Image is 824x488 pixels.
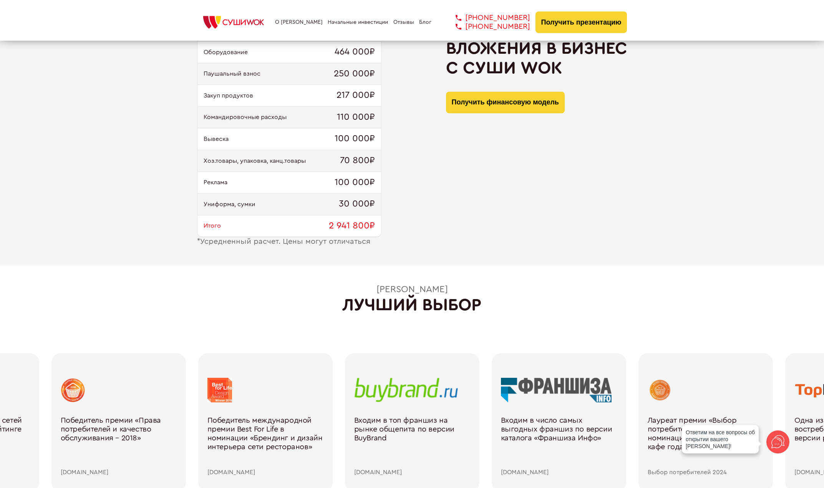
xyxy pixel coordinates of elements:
span: Паушальный взнос [204,70,260,77]
a: О [PERSON_NAME] [275,19,323,25]
button: Получить финансовую модель [446,92,565,113]
div: Входим в число самых выгодных франшиз по версии каталога «Франшиза Инфо» [501,416,617,469]
div: Ответим на все вопросы об открытии вашего [PERSON_NAME]! [682,425,759,453]
a: Входим в число самых выгодных франшиз по версии каталога «Франшиза Инфо» [DOMAIN_NAME] [501,378,617,476]
span: 100 000₽ [335,177,375,188]
div: Входим в топ франшиз на рынке общепита по версии BuyBrand [354,416,470,469]
div: Победитель международной премии Best For Life в номинации «Брендинг и дизайн интерьера сети ресто... [207,416,323,469]
div: [DOMAIN_NAME] [354,469,470,476]
span: 2 941 800₽ [329,221,375,232]
div: Лауреат премии «Выбор потребителей 2024» в номинации «Сеть городских кафе года. Формат Take away» [648,416,764,469]
a: [PHONE_NUMBER] [444,22,530,31]
span: 110 000₽ [337,112,375,123]
span: 250 000₽ [334,69,375,79]
div: Усредненный расчет. Цены могут отличаться [197,237,381,246]
span: 464 000₽ [335,47,375,58]
div: Победитель премии «Права потребителей и качество обслуживания – 2018» [61,416,177,469]
span: Закуп продуктов [204,92,253,99]
span: Униформа, сумки [204,201,255,208]
a: [PHONE_NUMBER] [444,13,530,22]
span: Реклама [204,179,227,186]
div: [DOMAIN_NAME] [207,469,323,476]
span: Оборудование [204,49,248,56]
span: Хоз.товары, упаковка, канц.товары [204,157,306,164]
a: Отзывы [393,19,414,25]
div: [DOMAIN_NAME] [61,469,177,476]
div: [DOMAIN_NAME] [501,469,617,476]
span: Вывеска [204,136,229,142]
span: Командировочные расходы [204,114,287,121]
img: СУШИWOK [197,14,270,31]
a: Начальные инвестиции [328,19,388,25]
button: Получить презентацию [536,12,627,33]
span: 30 000₽ [339,199,375,210]
span: Итого [204,222,221,229]
span: 217 000₽ [337,90,375,101]
span: 100 000₽ [335,134,375,144]
div: Выбор потребителей 2024 [648,469,764,476]
a: Блог [419,19,431,25]
h2: Первоначальные вложения в бизнес с Суши Wok [446,19,627,78]
span: 70 800₽ [340,155,375,166]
